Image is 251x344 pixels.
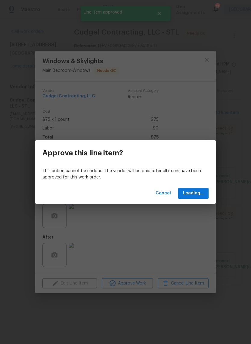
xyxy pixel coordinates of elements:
h3: Approve this line item? [42,149,123,157]
span: Loading... [183,190,204,197]
button: Loading... [178,188,209,199]
span: Cancel [156,190,171,197]
p: This action cannot be undone. The vendor will be paid after all items have been approved for this... [42,168,209,181]
button: Cancel [153,188,173,199]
